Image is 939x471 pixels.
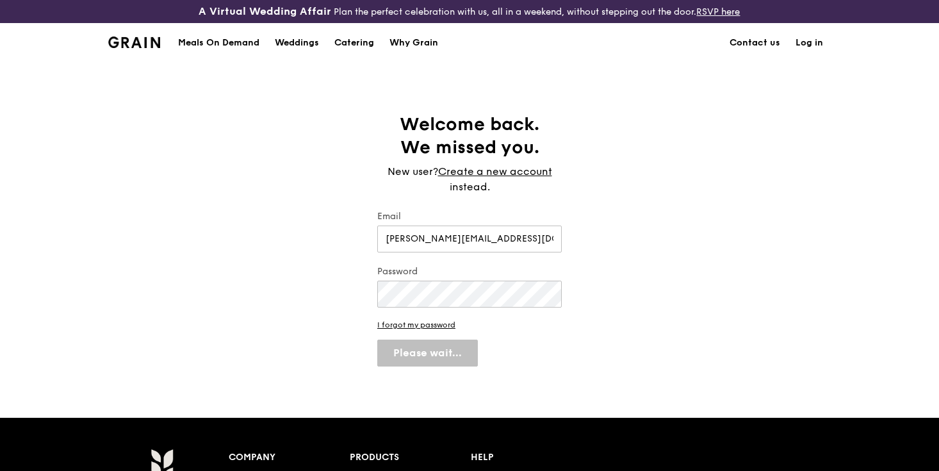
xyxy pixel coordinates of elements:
[156,5,782,18] div: Plan the perfect celebration with us, all in a weekend, without stepping out the door.
[696,6,740,17] a: RSVP here
[178,24,259,62] div: Meals On Demand
[388,165,438,178] span: New user?
[722,24,788,62] a: Contact us
[350,449,471,467] div: Products
[438,164,552,179] a: Create a new account
[377,320,562,329] a: I forgot my password
[275,24,319,62] div: Weddings
[382,24,446,62] a: Why Grain
[377,113,562,159] h1: Welcome back. We missed you.
[471,449,592,467] div: Help
[377,210,562,223] label: Email
[450,181,490,193] span: instead.
[377,265,562,278] label: Password
[377,340,478,367] button: Please wait...
[267,24,327,62] a: Weddings
[229,449,350,467] div: Company
[327,24,382,62] a: Catering
[108,22,160,61] a: GrainGrain
[199,5,331,18] h3: A Virtual Wedding Affair
[334,24,374,62] div: Catering
[389,24,438,62] div: Why Grain
[788,24,831,62] a: Log in
[108,37,160,48] img: Grain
